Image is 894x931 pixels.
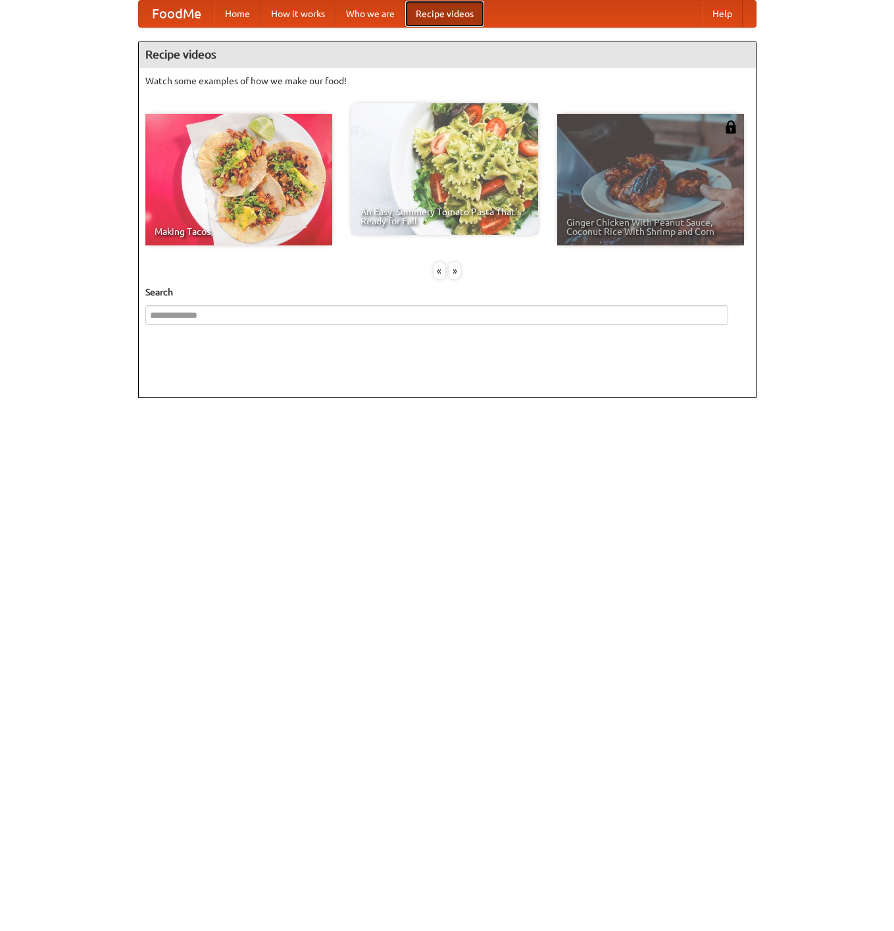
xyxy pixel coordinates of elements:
div: « [434,263,445,279]
h5: Search [145,286,749,299]
a: Home [214,1,261,27]
h4: Recipe videos [139,41,756,68]
p: Watch some examples of how we make our food! [145,74,749,88]
a: FoodMe [139,1,214,27]
a: Making Tacos [145,114,332,245]
a: Help [702,1,743,27]
div: » [449,263,460,279]
a: An Easy, Summery Tomato Pasta That's Ready for Fall [351,103,538,235]
a: How it works [261,1,335,27]
span: An Easy, Summery Tomato Pasta That's Ready for Fall [360,207,529,226]
a: Who we are [335,1,405,27]
span: Making Tacos [155,227,323,236]
img: 483408.png [724,120,737,134]
a: Recipe videos [405,1,484,27]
